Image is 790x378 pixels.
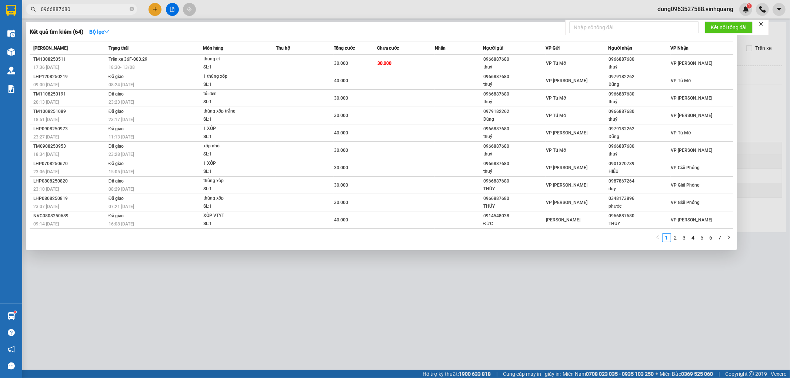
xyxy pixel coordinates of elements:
div: SL: 1 [203,150,259,158]
div: NVC0808250689 [33,212,106,220]
a: 3 [680,234,689,242]
span: Trên xe 36F-003.29 [109,57,147,62]
span: 23:23 [DATE] [109,100,134,105]
div: 1 XỐP [203,125,259,133]
div: thùng xốp trắng [203,107,259,116]
span: VP Tú Mỡ [546,113,566,118]
span: VP Giải Phóng [671,183,700,188]
div: thuý [483,168,545,175]
div: SL: 1 [203,116,259,124]
span: 23:07 [DATE] [33,204,59,209]
img: warehouse-icon [7,48,15,56]
div: LHP0808250820 [33,177,106,185]
span: 18:34 [DATE] [33,152,59,157]
li: 1 [662,233,671,242]
span: 11:13 [DATE] [109,134,134,140]
img: solution-icon [7,85,15,93]
span: notification [8,346,15,353]
span: down [104,29,109,34]
span: VP Tú Mỡ [546,61,566,66]
a: 7 [716,234,724,242]
span: [PERSON_NAME] [546,217,580,223]
div: thùng xốp [203,194,259,203]
div: LHP1208250219 [33,73,106,81]
span: 23:27 [DATE] [33,134,59,140]
div: SL: 1 [203,81,259,89]
img: warehouse-icon [7,30,15,37]
h3: Kết quả tìm kiếm ( 64 ) [30,28,83,36]
div: 0966887680 [609,90,670,98]
a: 6 [707,234,715,242]
span: VP Tú Mỡ [671,78,691,83]
div: 0901320739 [609,160,670,168]
div: SL: 1 [203,203,259,211]
div: THÚY [609,220,670,228]
div: 0979182262 [609,125,670,133]
span: 08:24 [DATE] [109,82,134,87]
span: Đã giao [109,126,124,131]
span: Người gửi [483,46,503,51]
span: VP Giải Phóng [671,200,700,205]
span: right [727,235,731,240]
span: close-circle [130,6,134,13]
div: túi đen [203,90,259,98]
li: 6 [707,233,716,242]
span: 30.000 [334,61,348,66]
div: SL: 1 [203,185,259,193]
div: 0987867264 [609,177,670,185]
li: 5 [698,233,707,242]
span: 30.000 [334,183,348,188]
span: 16:08 [DATE] [109,221,134,227]
div: thung ct [203,55,259,63]
img: logo-vxr [6,5,16,16]
span: VP Tú Mỡ [671,130,691,136]
div: Dũng [483,116,545,123]
div: thuý [483,133,545,141]
span: 30.000 [334,96,348,101]
span: VP Giải Phóng [671,165,700,170]
span: VP [PERSON_NAME] [546,78,587,83]
div: 0966887680 [609,212,670,220]
a: 2 [671,234,680,242]
span: 23:10 [DATE] [33,187,59,192]
span: 40.000 [334,217,348,223]
span: Đã giao [109,161,124,166]
div: HIẾU [609,168,670,175]
span: 07:21 [DATE] [109,204,134,209]
span: 30.000 [334,200,348,205]
div: SL: 1 [203,220,259,228]
div: 0966887680 [609,143,670,150]
div: thuý [609,116,670,123]
div: 0966887680 [483,143,545,150]
button: left [653,233,662,242]
div: thuý [609,98,670,106]
div: 0966887680 [483,56,545,63]
div: 0966887680 [483,160,545,168]
span: 08:29 [DATE] [109,187,134,192]
span: VP [PERSON_NAME] [546,130,587,136]
span: search [31,7,36,12]
a: 4 [689,234,697,242]
span: Đã giao [109,196,124,201]
div: TM0908250953 [33,143,106,150]
div: duy [609,185,670,193]
span: VP Gửi [546,46,560,51]
span: 23:06 [DATE] [33,169,59,174]
a: 5 [698,234,706,242]
span: Tổng cước [334,46,355,51]
div: thuý [609,150,670,158]
span: close-circle [130,7,134,11]
span: Đã giao [109,109,124,114]
div: xốp nhỏ [203,142,259,150]
span: 30.000 [334,148,348,153]
span: Đã giao [109,74,124,79]
div: 1 XỐP [203,160,259,168]
span: Đã giao [109,91,124,97]
span: Đã giao [109,144,124,149]
div: thuý [483,150,545,158]
span: message [8,362,15,369]
div: LHP0908250973 [33,125,106,133]
span: Chưa cước [377,46,399,51]
div: Dũng [609,81,670,88]
li: Next Page [724,233,733,242]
